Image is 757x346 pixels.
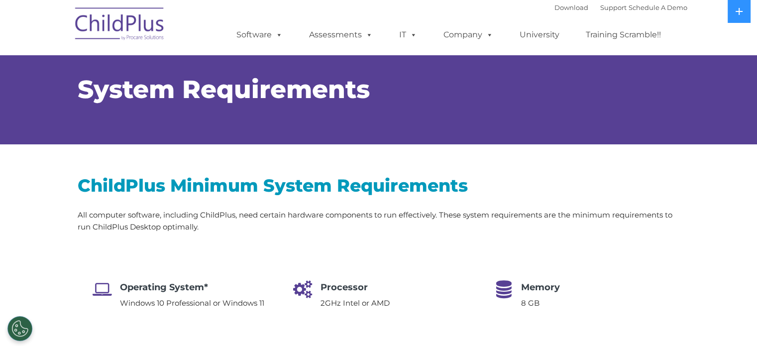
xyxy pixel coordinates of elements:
span: 8 GB [521,298,540,308]
a: Software [226,25,293,45]
a: Schedule A Demo [629,3,687,11]
span: Processor [321,282,368,293]
span: System Requirements [78,74,370,105]
span: Memory [521,282,560,293]
a: Assessments [299,25,383,45]
a: Training Scramble!! [576,25,671,45]
a: Download [554,3,588,11]
a: IT [389,25,427,45]
a: Support [600,3,627,11]
a: University [510,25,569,45]
font: | [554,3,687,11]
p: All computer software, including ChildPlus, need certain hardware components to run effectively. ... [78,209,680,233]
h2: ChildPlus Minimum System Requirements [78,174,680,197]
h4: Operating System* [120,280,264,294]
span: 2GHz Intel or AMD [321,298,390,308]
button: Cookies Settings [7,316,32,341]
p: Windows 10 Professional or Windows 11 [120,297,264,309]
a: Company [433,25,503,45]
img: ChildPlus by Procare Solutions [70,0,170,50]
